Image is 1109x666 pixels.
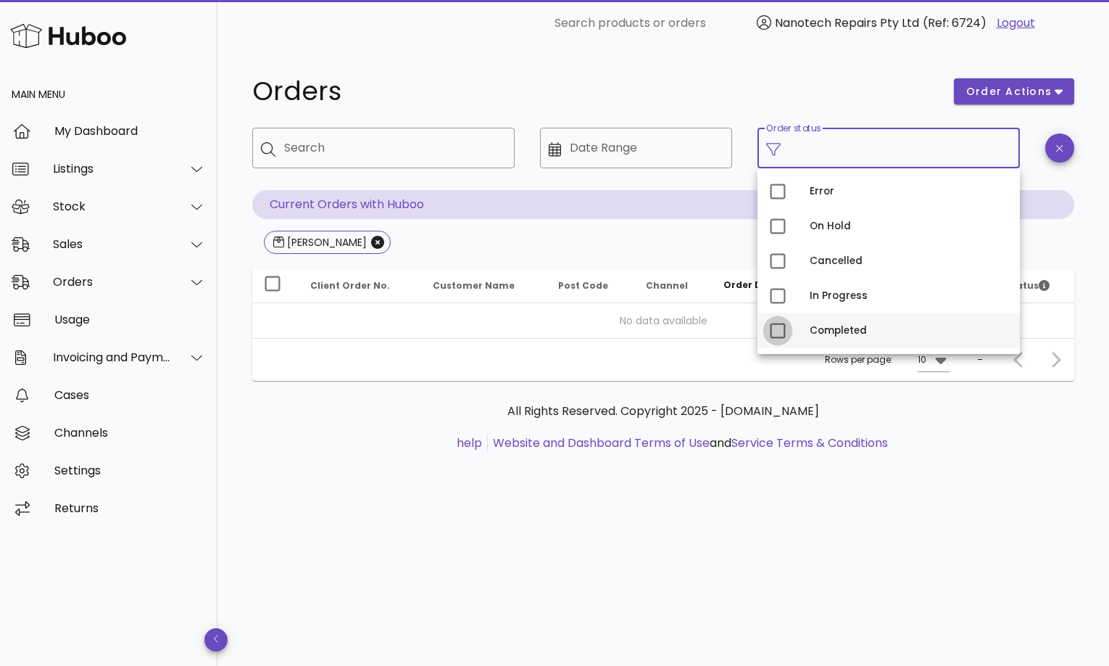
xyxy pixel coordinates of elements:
[923,15,987,31] span: (Ref: 6724)
[54,501,206,515] div: Returns
[252,190,1074,219] p: Current Orders with Huboo
[810,290,1008,302] div: In Progress
[54,388,206,402] div: Cases
[954,78,1074,104] button: order actions
[252,78,936,104] h1: Orders
[712,268,821,303] th: Order Date: Sorted descending. Activate to remove sorting.
[810,221,1008,232] div: On Hold
[53,200,171,213] div: Stock
[810,255,1008,267] div: Cancelled
[994,268,1074,303] th: Status
[558,279,608,292] span: Post Code
[54,464,206,477] div: Settings
[53,237,171,251] div: Sales
[53,275,171,289] div: Orders
[299,268,421,303] th: Client Order No.
[371,236,384,249] button: Close
[766,123,821,134] label: Order status
[53,350,171,364] div: Invoicing and Payments
[547,268,634,303] th: Post Code
[825,339,950,381] div: Rows per page:
[264,403,1063,420] p: All Rights Reserved. Copyright 2025 - [DOMAIN_NAME]
[252,303,1074,338] td: No data available
[53,162,171,176] div: Listings
[421,268,547,303] th: Customer Name
[54,313,206,326] div: Usage
[10,20,126,52] img: Huboo Logo
[810,325,1008,337] div: Completed
[54,426,206,440] div: Channels
[1006,279,1050,292] span: Status
[731,435,888,451] a: Service Terms & Conditions
[723,279,778,291] span: Order Date
[488,435,888,452] li: and
[433,279,515,292] span: Customer Name
[634,268,712,303] th: Channel
[284,235,367,250] div: [PERSON_NAME]
[310,279,390,292] span: Client Order No.
[918,353,926,366] div: 10
[918,348,950,371] div: 10Rows per page:
[997,15,1035,32] a: Logout
[54,124,206,138] div: My Dashboard
[965,84,1052,99] span: order actions
[493,435,710,451] a: Website and Dashboard Terms of Use
[775,15,919,31] span: Nanotech Repairs Pty Ltd
[810,186,1008,197] div: Error
[646,279,688,292] span: Channel
[457,435,482,451] a: help
[977,353,983,366] div: –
